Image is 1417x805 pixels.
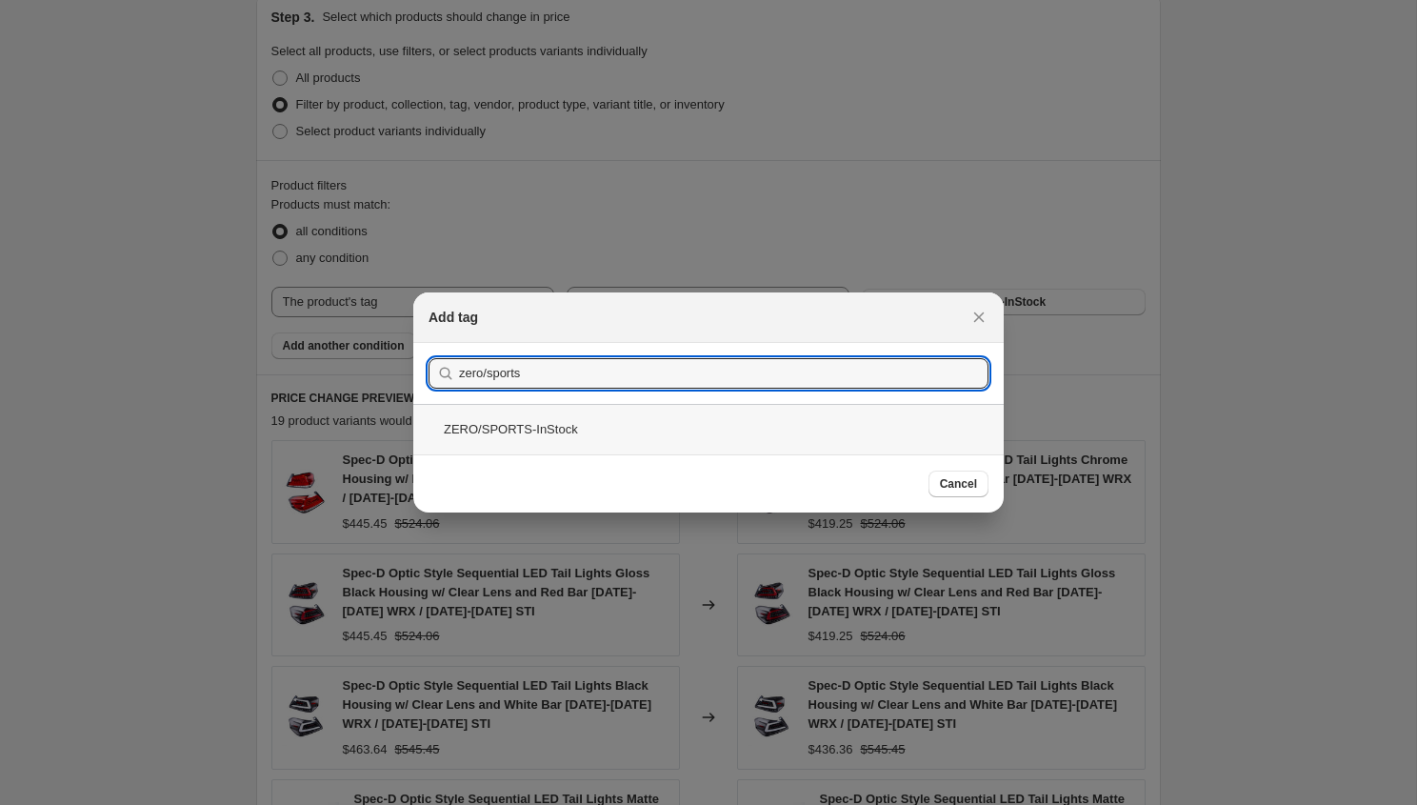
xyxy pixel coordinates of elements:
[413,404,1004,454] div: ZERO/SPORTS-InStock
[928,471,988,497] button: Cancel
[940,476,977,492] span: Cancel
[966,304,992,331] button: Close
[459,358,988,389] input: Search tags
[429,308,478,327] h2: Add tag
